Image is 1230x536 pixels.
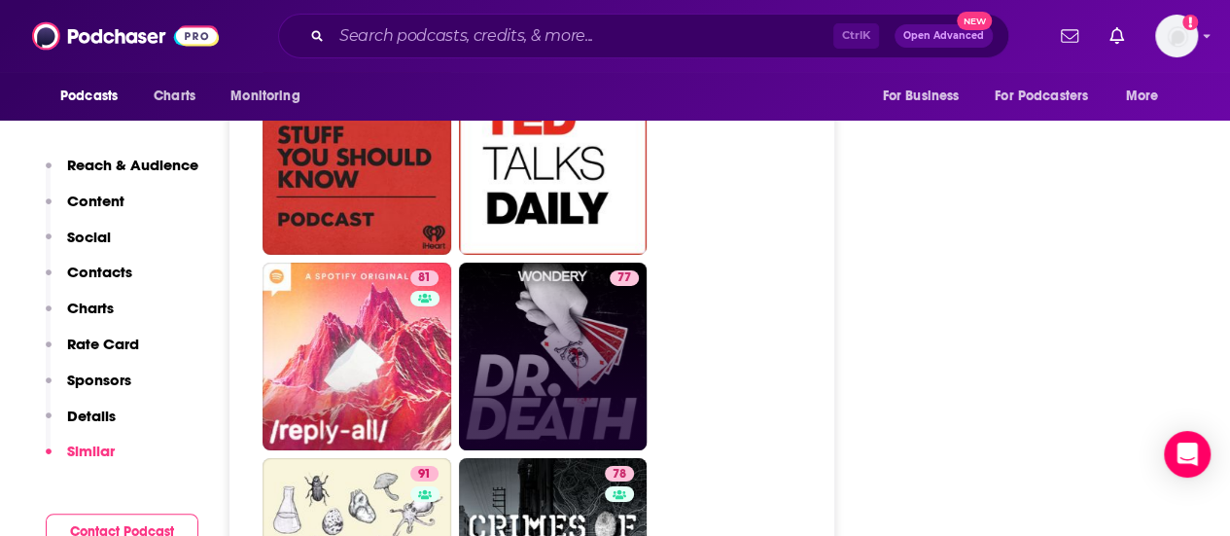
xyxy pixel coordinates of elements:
[67,371,131,389] p: Sponsors
[610,270,639,286] a: 77
[46,299,114,335] button: Charts
[67,228,111,246] p: Social
[67,192,124,210] p: Content
[263,66,451,255] a: 99
[459,263,648,451] a: 77
[141,78,207,115] a: Charts
[217,78,325,115] button: open menu
[46,442,115,478] button: Similar
[418,268,431,288] span: 81
[332,20,833,52] input: Search podcasts, credits, & more...
[67,407,116,425] p: Details
[1053,19,1086,53] a: Show notifications dropdown
[46,335,139,371] button: Rate Card
[60,83,118,110] span: Podcasts
[613,465,626,484] span: 78
[46,407,116,443] button: Details
[995,83,1088,110] span: For Podcasters
[459,66,648,255] a: 97
[1182,15,1198,30] svg: Add a profile image
[1112,78,1183,115] button: open menu
[46,228,111,264] button: Social
[1155,15,1198,57] button: Show profile menu
[895,24,993,48] button: Open AdvancedNew
[32,18,219,54] img: Podchaser - Follow, Share and Rate Podcasts
[46,371,131,407] button: Sponsors
[882,83,959,110] span: For Business
[67,156,198,174] p: Reach & Audience
[418,465,431,484] span: 91
[605,466,634,482] a: 78
[868,78,983,115] button: open menu
[410,466,439,482] a: 91
[957,12,992,30] span: New
[67,442,115,460] p: Similar
[1126,83,1159,110] span: More
[154,83,195,110] span: Charts
[410,270,439,286] a: 81
[46,192,124,228] button: Content
[903,31,984,41] span: Open Advanced
[982,78,1116,115] button: open menu
[278,14,1009,58] div: Search podcasts, credits, & more...
[46,156,198,192] button: Reach & Audience
[230,83,299,110] span: Monitoring
[263,263,451,451] a: 81
[1155,15,1198,57] img: User Profile
[67,263,132,281] p: Contacts
[67,299,114,317] p: Charts
[617,268,631,288] span: 77
[1102,19,1132,53] a: Show notifications dropdown
[1164,431,1211,478] div: Open Intercom Messenger
[46,263,132,299] button: Contacts
[833,23,879,49] span: Ctrl K
[67,335,139,353] p: Rate Card
[47,78,143,115] button: open menu
[1155,15,1198,57] span: Logged in as BerkMarc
